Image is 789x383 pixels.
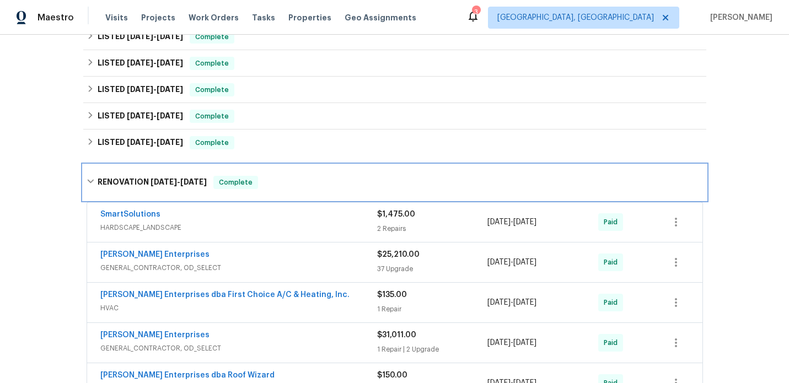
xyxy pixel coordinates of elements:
span: [DATE] [513,258,536,266]
span: [DATE] [127,138,153,146]
span: Complete [214,177,257,188]
span: Complete [191,58,233,69]
span: [DATE] [513,218,536,226]
span: - [127,112,183,120]
div: LISTED [DATE]-[DATE]Complete [83,130,706,156]
span: Complete [191,137,233,148]
span: HARDSCAPE_LANDSCAPE [100,222,377,233]
div: LISTED [DATE]-[DATE]Complete [83,24,706,50]
span: Complete [191,111,233,122]
div: 2 Repairs [377,223,488,234]
div: 1 Repair | 2 Upgrade [377,344,488,355]
span: Maestro [37,12,74,23]
span: - [487,297,536,308]
span: [DATE] [157,59,183,67]
div: LISTED [DATE]-[DATE]Complete [83,103,706,130]
span: $31,011.00 [377,331,416,339]
span: - [127,85,183,93]
span: - [487,337,536,348]
span: [DATE] [127,112,153,120]
h6: LISTED [98,136,183,149]
span: [DATE] [127,59,153,67]
span: Paid [604,257,622,268]
span: Paid [604,297,622,308]
span: Tasks [252,14,275,21]
span: [DATE] [487,339,511,347]
span: [DATE] [513,299,536,306]
a: [PERSON_NAME] Enterprises [100,251,210,258]
div: 1 Repair [377,304,488,315]
span: [DATE] [157,138,183,146]
span: $150.00 [377,371,407,379]
span: $135.00 [377,291,407,299]
span: - [487,257,536,268]
div: 3 [472,7,480,18]
span: HVAC [100,303,377,314]
h6: LISTED [98,57,183,70]
span: [DATE] [513,339,536,347]
div: 37 Upgrade [377,263,488,274]
span: [DATE] [487,299,511,306]
span: [GEOGRAPHIC_DATA], [GEOGRAPHIC_DATA] [497,12,654,23]
span: [PERSON_NAME] [706,12,772,23]
span: [DATE] [127,33,153,40]
h6: LISTED [98,110,183,123]
span: [DATE] [487,218,511,226]
span: [DATE] [180,178,207,186]
span: Paid [604,217,622,228]
span: [DATE] [157,85,183,93]
span: GENERAL_CONTRACTOR, OD_SELECT [100,343,377,354]
a: SmartSolutions [100,211,160,218]
span: - [127,59,183,67]
div: LISTED [DATE]-[DATE]Complete [83,77,706,103]
a: [PERSON_NAME] Enterprises dba First Choice A/C & Heating, Inc. [100,291,350,299]
span: [DATE] [151,178,177,186]
a: [PERSON_NAME] Enterprises [100,331,210,339]
span: Complete [191,31,233,42]
h6: RENOVATION [98,176,207,189]
a: [PERSON_NAME] Enterprises dba Roof Wizard [100,371,275,379]
span: - [151,178,207,186]
span: $1,475.00 [377,211,415,218]
span: - [127,33,183,40]
span: Projects [141,12,175,23]
div: LISTED [DATE]-[DATE]Complete [83,50,706,77]
span: [DATE] [157,112,183,120]
span: - [487,217,536,228]
div: RENOVATION [DATE]-[DATE]Complete [83,165,706,200]
h6: LISTED [98,30,183,44]
span: GENERAL_CONTRACTOR, OD_SELECT [100,262,377,273]
span: Work Orders [189,12,239,23]
h6: LISTED [98,83,183,96]
span: [DATE] [157,33,183,40]
span: Geo Assignments [345,12,416,23]
span: Complete [191,84,233,95]
span: [DATE] [487,258,511,266]
span: $25,210.00 [377,251,420,258]
span: Properties [288,12,331,23]
span: [DATE] [127,85,153,93]
span: Visits [105,12,128,23]
span: Paid [604,337,622,348]
span: - [127,138,183,146]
